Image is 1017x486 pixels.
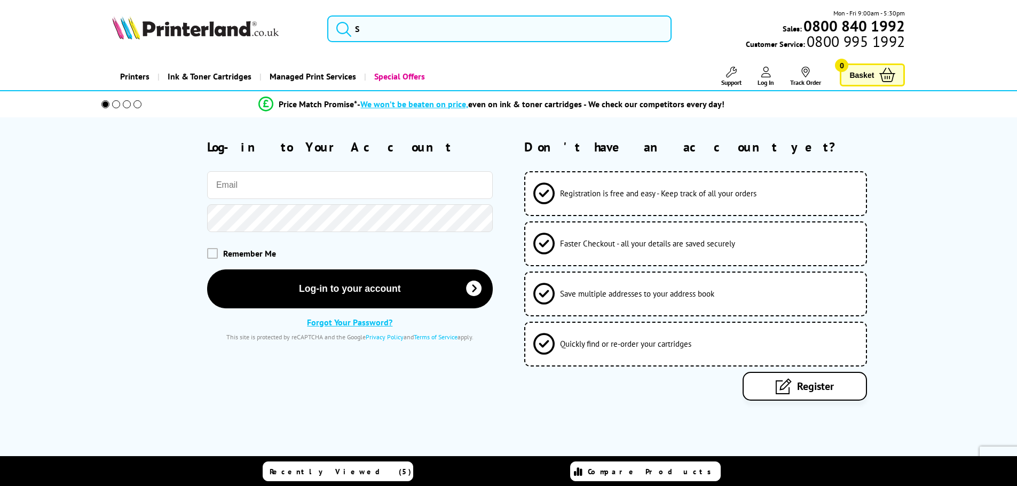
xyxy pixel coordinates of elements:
span: Support [721,78,742,86]
span: Recently Viewed (5) [270,467,412,476]
span: Quickly find or re-order your cartridges [560,339,691,349]
a: 0800 840 1992 [802,21,905,31]
a: Support [721,67,742,86]
span: Sales: [783,23,802,34]
a: Forgot Your Password? [307,317,392,328]
h2: Don't have an account yet? [524,139,905,155]
span: Register [797,379,834,393]
a: Basket 0 [840,63,905,86]
a: Managed Print Services [259,63,364,90]
span: Faster Checkout - all your details are saved securely [560,238,735,249]
span: Log In [758,78,774,86]
span: Basket [849,68,874,82]
span: Compare Products [588,467,717,476]
span: Mon - Fri 9:00am - 5:30pm [833,8,905,18]
a: Privacy Policy [366,333,404,341]
button: Log-in to your account [207,269,493,308]
div: This site is protected by reCAPTCHA and the Google and apply. [207,333,493,341]
img: Printerland Logo [112,16,279,39]
span: Ink & Toner Cartridges [168,63,251,90]
span: Customer Service: [746,36,905,49]
span: Price Match Promise* [279,99,357,109]
li: modal_Promise [87,95,897,114]
a: Compare Products [570,461,721,481]
input: S [327,15,672,42]
a: Terms of Service [414,333,458,341]
a: Special Offers [364,63,433,90]
a: Log In [758,67,774,86]
a: Track Order [790,67,821,86]
span: We won’t be beaten on price, [360,99,468,109]
span: 0 [835,59,848,72]
a: Register [743,372,867,401]
a: Printerland Logo [112,16,314,42]
a: Ink & Toner Cartridges [157,63,259,90]
b: 0800 840 1992 [803,16,905,36]
span: 0800 995 1992 [805,36,905,46]
div: - even on ink & toner cartridges - We check our competitors every day! [357,99,724,109]
span: Registration is free and easy - Keep track of all your orders [560,188,756,198]
input: Email [207,171,493,199]
span: Save multiple addresses to your address book [560,289,714,299]
a: Recently Viewed (5) [263,461,413,481]
a: Printers [112,63,157,90]
span: Remember Me [223,248,276,259]
h2: Log-in to Your Account [207,139,493,155]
